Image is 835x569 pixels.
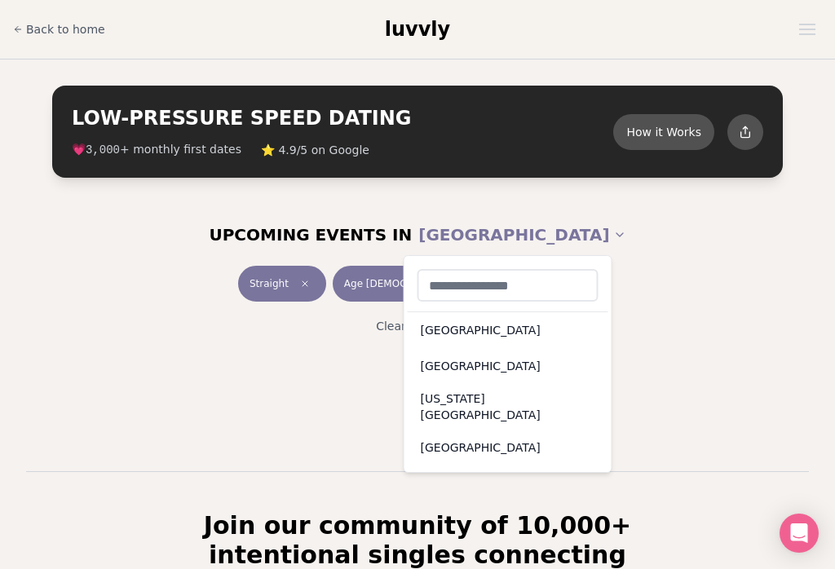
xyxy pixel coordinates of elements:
div: [GEOGRAPHIC_DATA] [408,312,608,348]
div: [GEOGRAPHIC_DATA] [404,255,612,473]
div: [GEOGRAPHIC_DATA] [408,430,608,465]
div: [US_STATE], D.C. [408,465,608,501]
div: [US_STATE][GEOGRAPHIC_DATA] [408,384,608,430]
div: [GEOGRAPHIC_DATA] [408,348,608,384]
